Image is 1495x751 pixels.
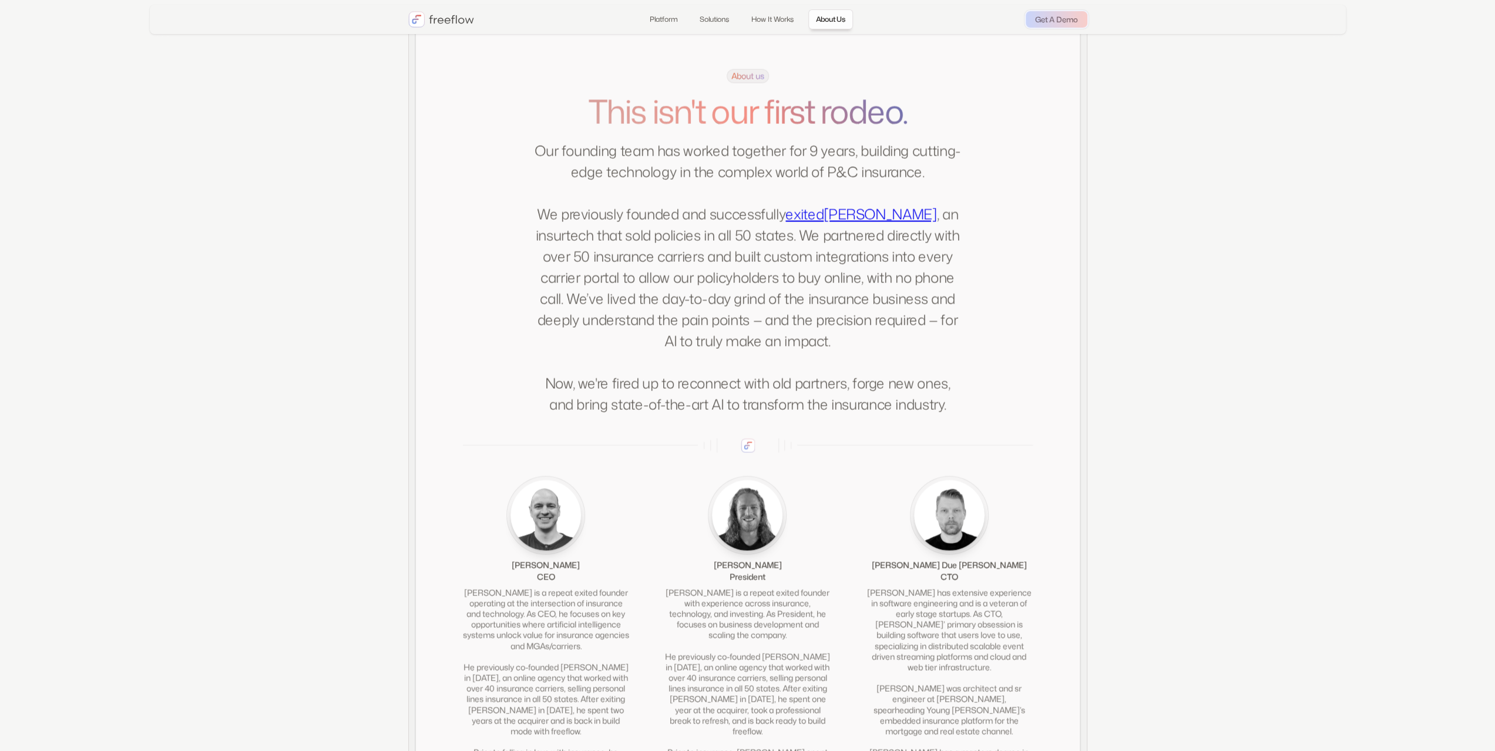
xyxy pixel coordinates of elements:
div: President [730,571,765,583]
a: home [408,11,474,28]
div: [PERSON_NAME] Due [PERSON_NAME] [872,560,1027,571]
a: Get A Demo [1026,11,1087,28]
div: [PERSON_NAME] [713,560,781,571]
div: CTO [940,571,958,583]
a: Platform [642,9,685,29]
a: Solutions [692,9,737,29]
h1: This isn't our first rodeo. [534,93,962,130]
div: CEO [537,571,555,583]
a: [PERSON_NAME] [824,204,936,224]
a: About Us [808,9,853,29]
p: Our founding team has worked together for 9 years, building cutting-edge technology in the comple... [534,140,962,415]
a: exited [785,204,824,224]
span: About us [727,69,769,83]
a: How It Works [744,9,801,29]
div: [PERSON_NAME] [512,560,580,571]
